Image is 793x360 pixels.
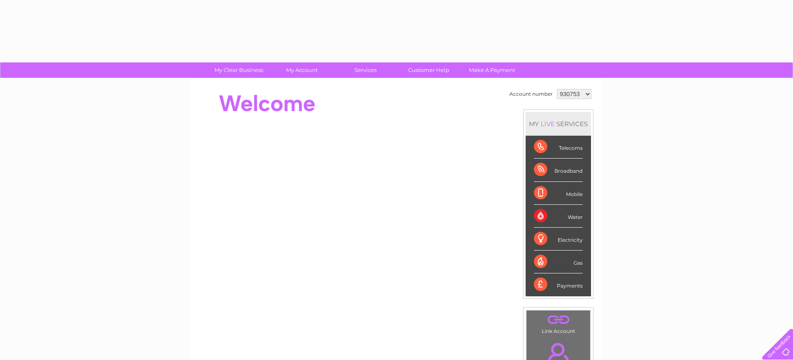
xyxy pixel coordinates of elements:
div: MY SERVICES [526,112,591,136]
a: My Account [268,62,337,78]
div: Payments [534,273,583,296]
a: Customer Help [394,62,463,78]
div: LIVE [539,120,556,128]
div: Gas [534,251,583,273]
a: My Clear Business [204,62,273,78]
a: Services [331,62,400,78]
div: Broadband [534,159,583,181]
a: Make A Payment [458,62,526,78]
div: Water [534,205,583,228]
a: . [529,313,588,327]
td: Link Account [526,310,591,336]
div: Telecoms [534,136,583,159]
div: Mobile [534,182,583,205]
div: Electricity [534,228,583,251]
td: Account number [507,87,555,101]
